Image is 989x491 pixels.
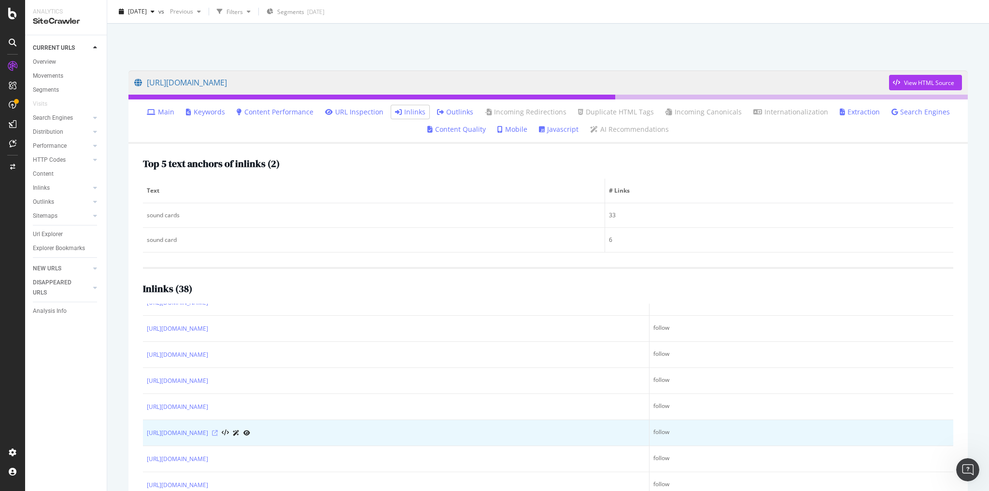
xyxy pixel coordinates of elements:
[904,79,954,87] div: View HTML Source
[33,264,90,274] a: NEW URLS
[134,70,889,95] a: [URL][DOMAIN_NAME]
[33,85,100,95] a: Segments
[578,107,654,117] a: Duplicate HTML Tags
[33,113,90,123] a: Search Engines
[186,107,225,117] a: Keywords
[33,243,100,253] a: Explorer Bookmarks
[609,186,947,195] span: # Links
[277,8,304,16] span: Segments
[33,229,100,239] a: Url Explorer
[609,211,949,220] div: 33
[307,8,325,16] div: [DATE]
[650,316,953,342] td: follow
[33,43,75,53] div: CURRENT URLS
[33,155,66,165] div: HTTP Codes
[33,306,67,316] div: Analysis Info
[33,57,100,67] a: Overview
[33,197,90,207] a: Outlinks
[33,85,59,95] div: Segments
[665,107,742,117] a: Incoming Canonicals
[147,236,601,244] div: sound card
[609,236,949,244] div: 6
[437,107,473,117] a: Outlinks
[143,158,280,169] h2: Top 5 text anchors of inlinks ( 2 )
[222,430,229,436] button: View HTML Source
[147,480,208,490] a: [URL][DOMAIN_NAME]
[143,283,192,294] h2: Inlinks ( 38 )
[237,107,313,117] a: Content Performance
[33,183,90,193] a: Inlinks
[33,169,54,179] div: Content
[650,342,953,368] td: follow
[166,7,193,15] span: Previous
[233,428,240,438] a: AI Url Details
[33,243,85,253] div: Explorer Bookmarks
[33,43,90,53] a: CURRENT URLS
[956,458,979,481] iframe: Intercom live chat
[33,16,99,27] div: SiteCrawler
[213,4,254,19] button: Filters
[539,125,579,134] a: Javascript
[889,75,962,90] button: View HTML Source
[650,394,953,420] td: follow
[147,402,208,412] a: [URL][DOMAIN_NAME]
[33,229,63,239] div: Url Explorer
[395,107,425,117] a: Inlinks
[650,368,953,394] td: follow
[147,376,208,386] a: [URL][DOMAIN_NAME]
[33,99,57,109] a: Visits
[147,324,208,334] a: [URL][DOMAIN_NAME]
[33,169,100,179] a: Content
[753,107,828,117] a: Internationalization
[212,430,218,436] a: Visit Online Page
[33,127,63,137] div: Distribution
[158,7,166,15] span: vs
[33,141,90,151] a: Performance
[891,107,950,117] a: Search Engines
[497,125,527,134] a: Mobile
[33,8,99,16] div: Analytics
[33,71,100,81] a: Movements
[485,107,566,117] a: Incoming Redirections
[147,186,598,195] span: Text
[243,428,250,438] a: URL Inspection
[33,211,57,221] div: Sitemaps
[325,107,383,117] a: URL Inspection
[147,350,208,360] a: [URL][DOMAIN_NAME]
[427,125,486,134] a: Content Quality
[33,113,73,123] div: Search Engines
[263,4,328,19] button: Segments[DATE]
[166,4,205,19] button: Previous
[33,141,67,151] div: Performance
[590,125,669,134] a: AI Recommendations
[33,71,63,81] div: Movements
[33,306,100,316] a: Analysis Info
[128,7,147,15] span: 2025 Aug. 12th
[33,155,90,165] a: HTTP Codes
[33,183,50,193] div: Inlinks
[33,127,90,137] a: Distribution
[147,107,174,117] a: Main
[147,211,601,220] div: sound cards
[33,197,54,207] div: Outlinks
[147,454,208,464] a: [URL][DOMAIN_NAME]
[147,428,208,438] a: [URL][DOMAIN_NAME]
[33,99,47,109] div: Visits
[226,7,243,15] div: Filters
[840,107,880,117] a: Extraction
[33,57,56,67] div: Overview
[33,278,82,298] div: DISAPPEARED URLS
[115,4,158,19] button: [DATE]
[33,264,61,274] div: NEW URLS
[33,211,90,221] a: Sitemaps
[650,420,953,446] td: follow
[33,278,90,298] a: DISAPPEARED URLS
[650,446,953,472] td: follow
